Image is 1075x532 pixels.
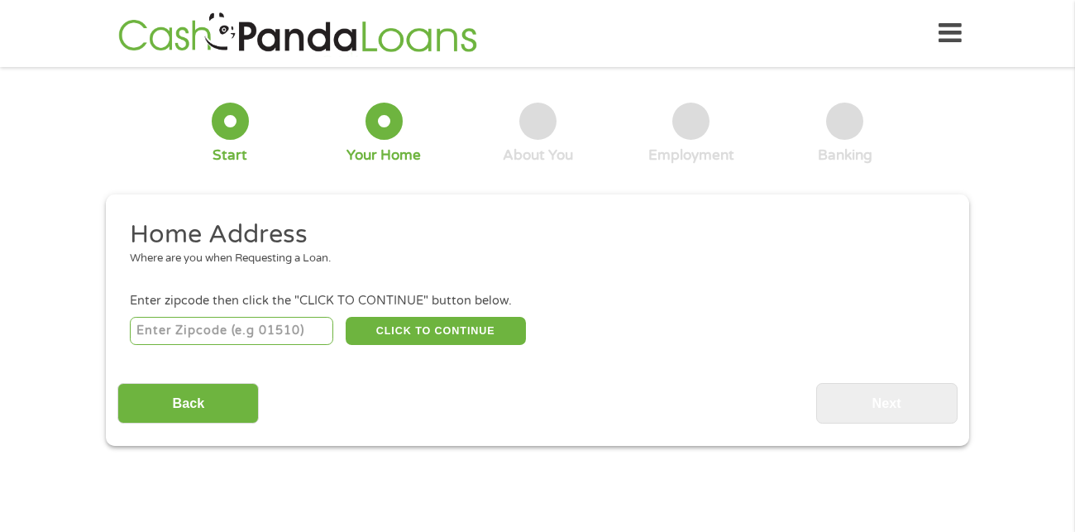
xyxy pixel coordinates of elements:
[503,146,573,165] div: About You
[130,218,934,252] h2: Home Address
[130,251,934,267] div: Where are you when Requesting a Loan.
[113,10,482,57] img: GetLoanNow Logo
[816,383,958,424] input: Next
[818,146,872,165] div: Banking
[213,146,247,165] div: Start
[346,317,526,345] button: CLICK TO CONTINUE
[346,146,421,165] div: Your Home
[130,292,945,310] div: Enter zipcode then click the "CLICK TO CONTINUE" button below.
[130,317,334,345] input: Enter Zipcode (e.g 01510)
[117,383,259,424] input: Back
[648,146,734,165] div: Employment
